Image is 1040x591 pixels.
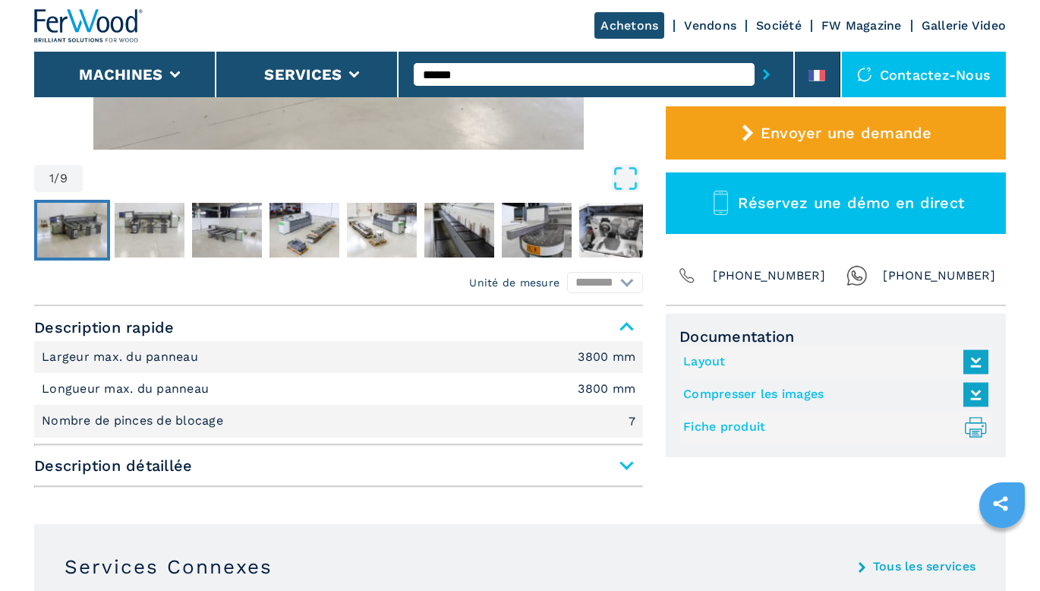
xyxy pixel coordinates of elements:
img: Whatsapp [846,265,868,286]
a: Gallerie Video [922,18,1007,33]
span: Description détaillée [34,452,643,479]
a: sharethis [982,485,1020,523]
img: fe267845da662c668b6bddf6f157b934 [269,203,339,258]
img: Phone [676,265,698,286]
button: Go to Slide 1 [34,200,110,261]
button: Go to Slide 4 [266,200,342,261]
em: 3800 mm [578,383,635,395]
img: Ferwood [34,9,143,43]
button: Services [264,65,342,84]
button: Go to Slide 8 [576,200,652,261]
span: 1 [49,172,54,185]
a: FW Magazine [821,18,902,33]
img: Contactez-nous [857,67,872,82]
span: [PHONE_NUMBER] [713,265,825,286]
img: 0cdf4754e39224a7b2bf8073377d7275 [579,203,649,258]
button: Envoyer une demande [666,106,1006,160]
iframe: Chat [975,523,1029,580]
a: Société [756,18,802,33]
a: Vendons [684,18,736,33]
span: / [54,172,59,185]
a: Achetons [594,12,664,39]
em: 3800 mm [578,351,635,363]
button: Réservez une démo en direct [666,172,1006,234]
a: Tous les services [873,561,975,573]
span: 9 [60,172,68,185]
h3: Services Connexes [65,555,273,579]
em: 7 [629,416,635,428]
a: Compresser les images [683,382,981,407]
button: Go to Slide 6 [421,200,497,261]
button: submit-button [755,57,778,92]
span: Envoyer une demande [761,124,932,142]
img: 171618b2d17a48d137747da7d140d9e7 [192,203,262,258]
img: e81058d832db6626b0e686da90687f3b [347,203,417,258]
div: Description rapide [34,341,643,438]
img: 902142273f5b38f8fefe4a7d01d8deca [115,203,184,258]
nav: Thumbnail Navigation [34,200,643,261]
button: Go to Slide 5 [344,200,420,261]
img: a3025011530c9f0117cf28cf8ad6f3b4 [424,203,494,258]
a: Layout [683,349,981,375]
button: Machines [79,65,162,84]
a: Fiche produit [683,415,981,440]
em: Unité de mesure [469,275,559,290]
button: Go to Slide 7 [499,200,575,261]
p: Largeur max. du panneau [42,349,202,365]
span: Documentation [679,327,992,346]
span: [PHONE_NUMBER] [883,265,995,286]
button: Go to Slide 2 [112,200,188,261]
button: Go to Slide 3 [189,200,265,261]
button: Open Fullscreen [87,165,639,192]
span: Réservez une démo en direct [738,194,964,212]
img: 27a9ba744d57ec1de82ef383783a28e9 [37,203,107,258]
img: 6fac0a6d54d1365ad4a25855772e35f3 [502,203,572,258]
p: Longueur max. du panneau [42,381,213,397]
span: Description rapide [34,314,643,341]
div: Contactez-nous [842,52,1007,97]
p: Nombre de pinces de blocage [42,412,227,429]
